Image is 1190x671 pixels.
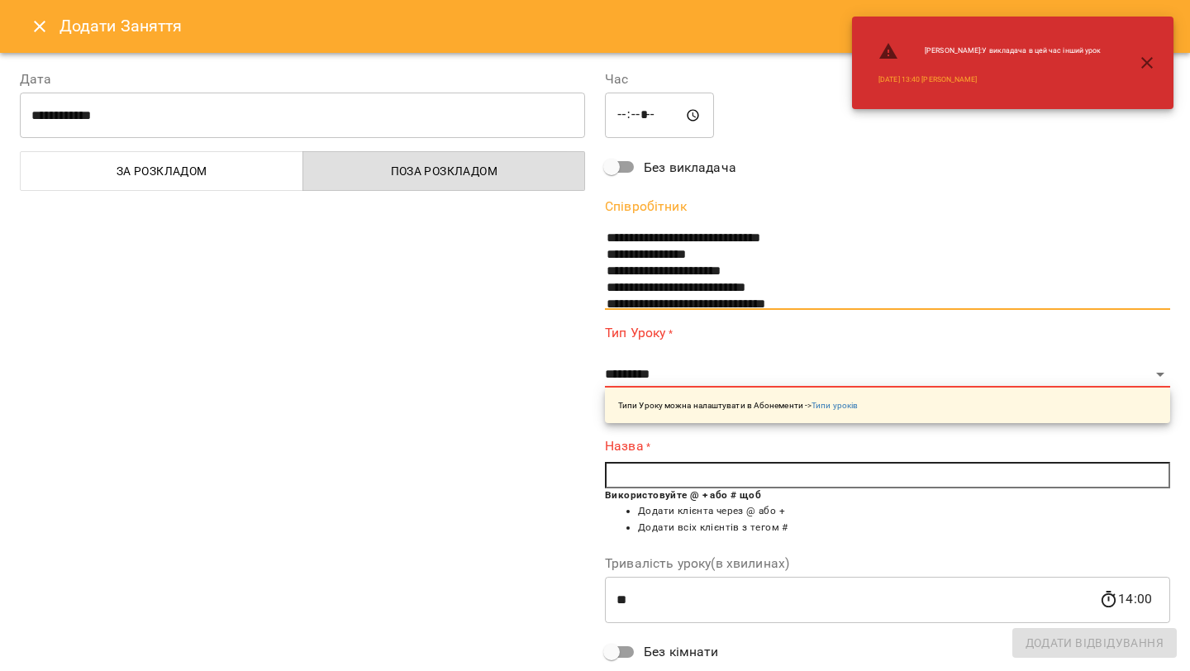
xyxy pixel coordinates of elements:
[605,557,1170,570] label: Тривалість уроку(в хвилинах)
[638,520,1170,536] li: Додати всіх клієнтів з тегом #
[605,436,1170,455] label: Назва
[878,74,977,85] a: [DATE] 13:40 [PERSON_NAME]
[605,323,1170,342] label: Тип Уроку
[638,503,1170,520] li: Додати клієнта через @ або +
[20,151,303,191] button: За розкладом
[605,73,1170,86] label: Час
[812,401,858,410] a: Типи уроків
[605,489,761,501] b: Використовуйте @ + або # щоб
[313,161,576,181] span: Поза розкладом
[31,161,293,181] span: За розкладом
[605,200,1170,213] label: Співробітник
[865,35,1114,68] li: [PERSON_NAME] : У викладача в цей час інший урок
[644,642,719,662] span: Без кімнати
[59,13,1170,39] h6: Додати Заняття
[20,7,59,46] button: Close
[302,151,586,191] button: Поза розкладом
[618,399,858,412] p: Типи Уроку можна налаштувати в Абонементи ->
[644,158,736,178] span: Без викладача
[20,73,585,86] label: Дата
